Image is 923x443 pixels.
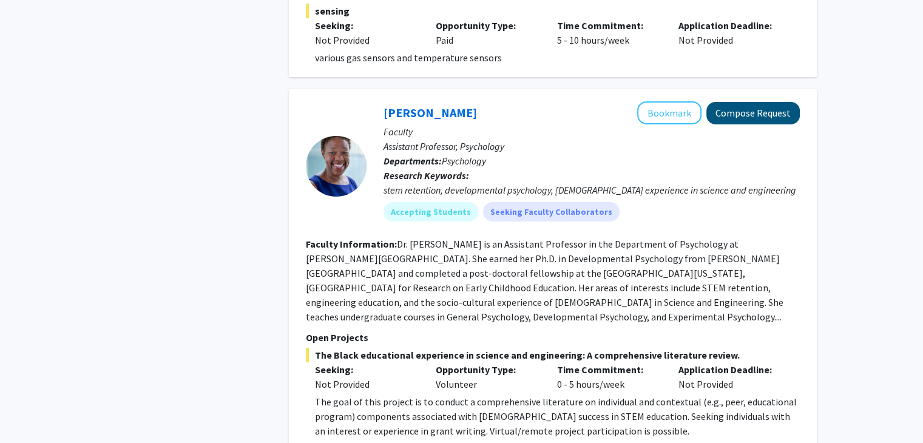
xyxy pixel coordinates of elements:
p: Application Deadline: [678,362,782,377]
b: Faculty Information: [306,238,397,250]
p: Faculty [384,124,800,139]
div: 0 - 5 hours/week [548,362,669,391]
span: sensing [306,4,800,18]
p: various gas sensors and temperature sensors [315,50,800,65]
p: Open Projects [306,330,800,345]
div: Paid [427,18,548,47]
mat-chip: Seeking Faculty Collaborators [483,202,620,221]
div: Not Provided [315,33,418,47]
p: Opportunity Type: [436,18,539,33]
button: Compose Request to Karen Watkins-Lewis [706,102,800,124]
iframe: Chat [9,388,52,434]
b: Departments: [384,155,442,167]
mat-chip: Accepting Students [384,202,478,221]
div: Not Provided [315,377,418,391]
div: stem retention, developmental psychology, [DEMOGRAPHIC_DATA] experience in science and engineering [384,183,800,197]
fg-read-more: Dr. [PERSON_NAME] is an Assistant Professor in the Department of Psychology at [PERSON_NAME][GEOG... [306,238,783,323]
a: [PERSON_NAME] [384,105,477,120]
div: Not Provided [669,18,791,47]
p: Time Commitment: [557,362,660,377]
p: The goal of this project is to conduct a comprehensive literature on individual and contextual (e... [315,394,800,438]
div: Not Provided [669,362,791,391]
p: Seeking: [315,18,418,33]
div: Volunteer [427,362,548,391]
p: Opportunity Type: [436,362,539,377]
p: Assistant Professor, Psychology [384,139,800,154]
span: The Black educational experience in science and engineering: A comprehensive literature review. [306,348,800,362]
b: Research Keywords: [384,169,469,181]
span: Psychology [442,155,486,167]
p: Time Commitment: [557,18,660,33]
p: Application Deadline: [678,18,782,33]
div: 5 - 10 hours/week [548,18,669,47]
button: Add Karen Watkins-Lewis to Bookmarks [637,101,702,124]
p: Seeking: [315,362,418,377]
